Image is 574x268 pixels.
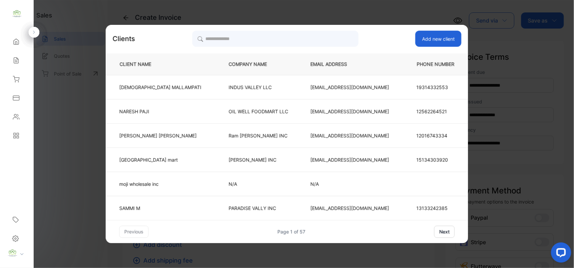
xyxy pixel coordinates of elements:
[417,156,455,163] p: 15134303920
[311,61,389,68] p: EMAIL ADDRESS
[546,240,574,268] iframe: LiveChat chat widget
[311,156,389,163] p: [EMAIL_ADDRESS][DOMAIN_NAME]
[119,84,202,91] p: [DEMOGRAPHIC_DATA] MALLAMPATI
[113,34,135,44] p: Clients
[416,31,462,47] button: Add new client
[229,132,288,139] p: Ram [PERSON_NAME] INC
[119,108,202,115] p: NARESH PAJI
[417,108,455,115] p: 12562264521
[119,156,202,163] p: [GEOGRAPHIC_DATA] mart
[229,205,288,212] p: PARADISE VALLY INC
[311,180,389,187] p: N/A
[278,228,306,235] div: Page 1 of 57
[417,84,455,91] p: 19314332553
[12,9,22,19] img: logo
[117,61,207,68] p: CLIENT NAME
[311,205,389,212] p: [EMAIL_ADDRESS][DOMAIN_NAME]
[411,61,457,68] p: PHONE NUMBER
[417,205,455,212] p: 13133242385
[119,132,202,139] p: [PERSON_NAME] [PERSON_NAME]
[229,61,288,68] p: COMPANY NAME
[229,84,288,91] p: INDUS VALLEY LLC
[229,180,288,187] p: N/A
[119,180,202,187] p: moji wholesale inc
[311,84,389,91] p: [EMAIL_ADDRESS][DOMAIN_NAME]
[7,248,17,258] img: profile
[119,226,149,238] button: previous
[434,226,455,238] button: next
[311,132,389,139] p: [EMAIL_ADDRESS][DOMAIN_NAME]
[229,108,288,115] p: OIL WELL FOODMART LLC
[417,132,455,139] p: 12016743334
[229,156,288,163] p: [PERSON_NAME] INC
[311,108,389,115] p: [EMAIL_ADDRESS][DOMAIN_NAME]
[119,205,202,212] p: SAMMI M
